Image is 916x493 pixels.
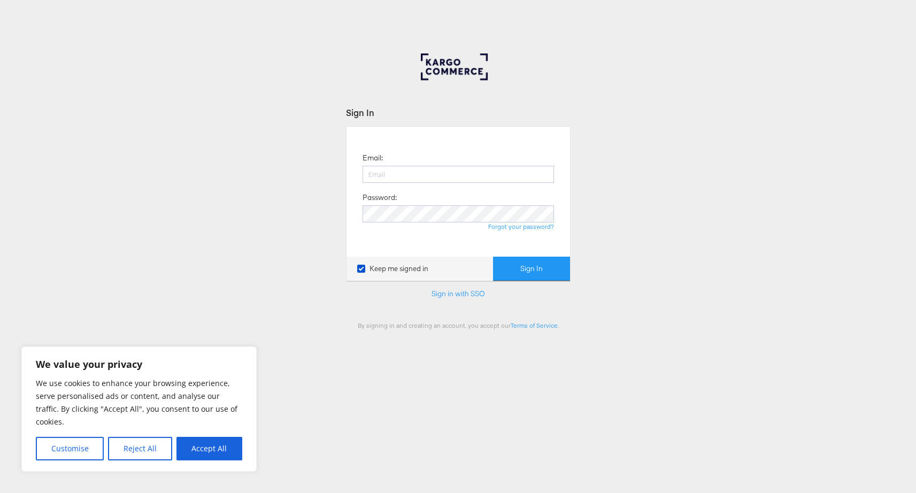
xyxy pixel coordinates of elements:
[357,264,428,274] label: Keep me signed in
[346,321,571,329] div: By signing in and creating an account, you accept our .
[108,437,172,460] button: Reject All
[346,106,571,119] div: Sign In
[363,192,397,203] label: Password:
[36,377,242,428] p: We use cookies to enhance your browsing experience, serve personalised ads or content, and analys...
[36,437,104,460] button: Customise
[493,257,570,281] button: Sign In
[21,346,257,472] div: We value your privacy
[363,166,554,183] input: Email
[176,437,242,460] button: Accept All
[488,222,554,230] a: Forgot your password?
[432,289,485,298] a: Sign in with SSO
[363,153,383,163] label: Email:
[511,321,558,329] a: Terms of Service
[36,358,242,371] p: We value your privacy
